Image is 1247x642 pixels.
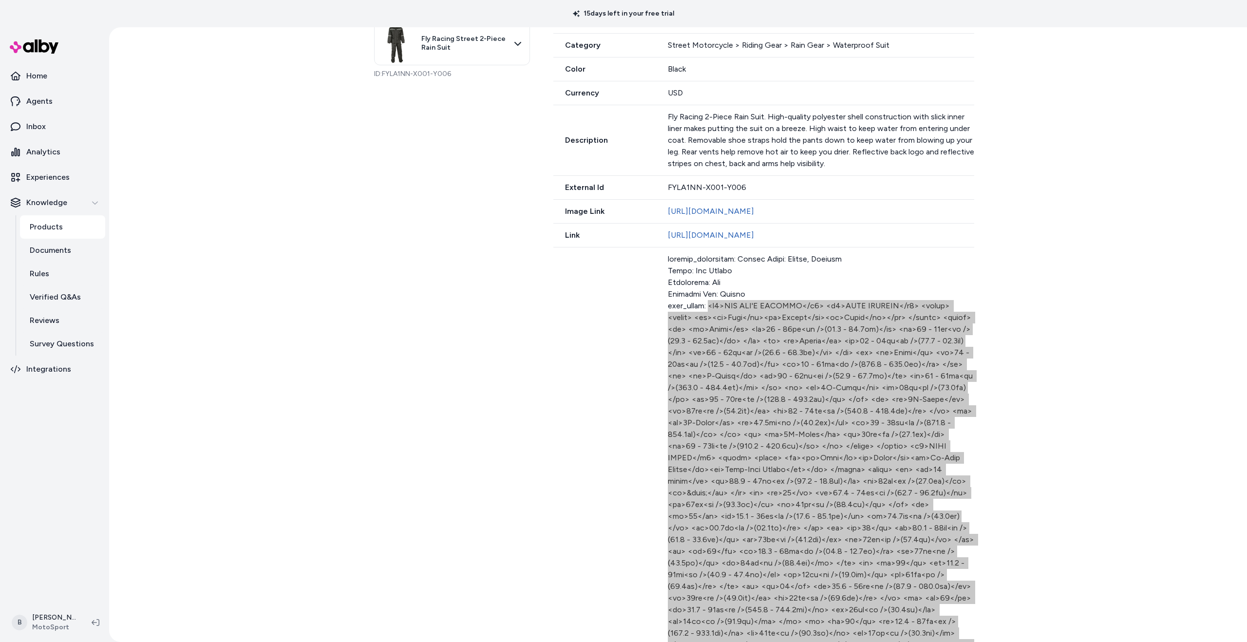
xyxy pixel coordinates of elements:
[374,69,530,79] p: ID: FYLA1NN-X001-Y006
[553,63,656,75] span: Color
[12,615,27,630] span: B
[32,623,76,632] span: MotoSport
[4,90,105,113] a: Agents
[668,87,974,99] div: USD
[26,121,46,132] p: Inbox
[20,215,105,239] a: Products
[567,9,680,19] p: 15 days left in your free trial
[26,171,70,183] p: Experiences
[20,309,105,332] a: Reviews
[374,21,530,65] button: Fly Racing Street 2-Piece Rain Suit
[553,206,656,217] span: Image Link
[26,95,53,107] p: Agents
[668,111,974,170] p: Fly Racing 2-Piece Rain Suit. High-quality polyester shell construction with slick inner liner ma...
[26,70,47,82] p: Home
[668,39,974,51] div: Street Motorcycle > Riding Gear > Rain Gear > Waterproof Suit
[553,182,656,193] span: External Id
[668,207,754,216] a: [URL][DOMAIN_NAME]
[30,245,71,256] p: Documents
[377,24,416,63] img: X001.jpg
[20,332,105,356] a: Survey Questions
[553,229,656,241] span: Link
[30,268,49,280] p: Rules
[4,358,105,381] a: Integrations
[32,613,76,623] p: [PERSON_NAME]
[668,63,974,75] div: Black
[10,39,58,54] img: alby Logo
[4,191,105,214] button: Knowledge
[20,285,105,309] a: Verified Q&As
[6,607,84,638] button: B[PERSON_NAME]MotoSport
[30,315,59,326] p: Reviews
[668,182,974,193] div: FYLA1NN-X001-Y006
[26,146,60,158] p: Analytics
[20,239,105,262] a: Documents
[4,64,105,88] a: Home
[421,35,508,52] span: Fly Racing Street 2-Piece Rain Suit
[4,166,105,189] a: Experiences
[553,134,656,146] span: Description
[30,338,94,350] p: Survey Questions
[30,221,63,233] p: Products
[668,230,754,240] a: [URL][DOMAIN_NAME]
[20,262,105,285] a: Rules
[4,115,105,138] a: Inbox
[4,140,105,164] a: Analytics
[30,291,81,303] p: Verified Q&As
[26,363,71,375] p: Integrations
[553,87,656,99] span: Currency
[553,39,656,51] span: Category
[26,197,67,208] p: Knowledge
